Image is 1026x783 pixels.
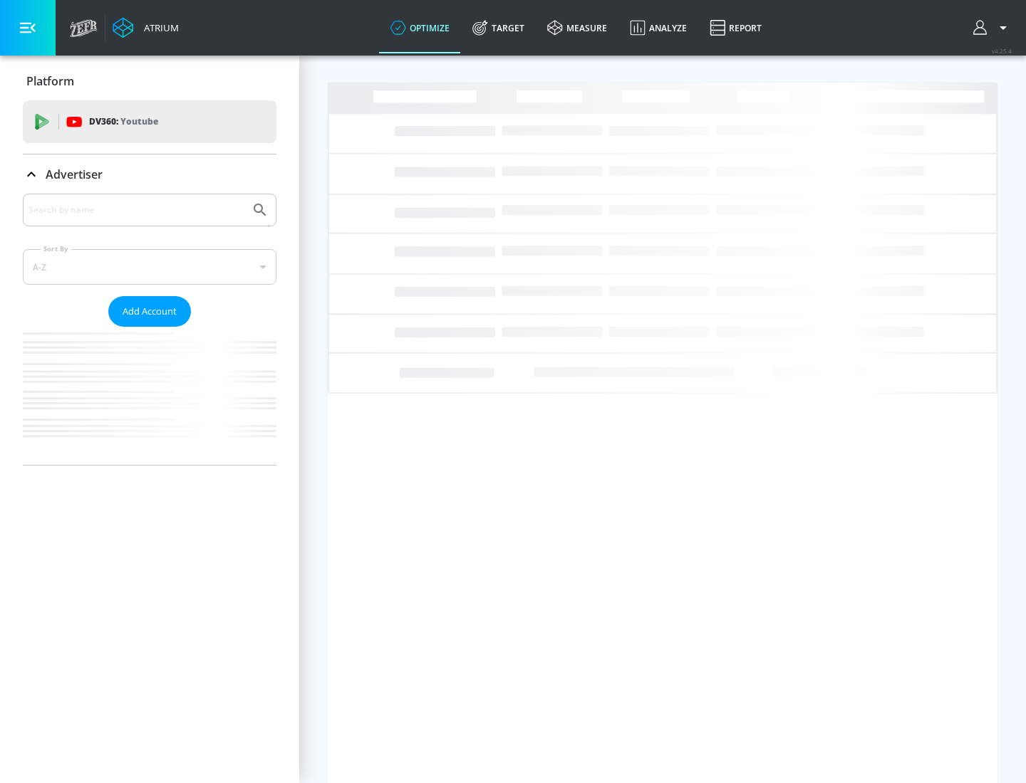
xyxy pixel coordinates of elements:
span: Add Account [123,303,177,320]
button: Add Account [108,296,191,327]
label: Sort By [41,244,71,253]
a: Atrium [113,17,179,38]
span: v 4.25.4 [992,47,1012,55]
div: A-Z [23,249,276,285]
a: Target [461,2,536,53]
input: Search by name [28,201,244,219]
p: Advertiser [46,167,103,182]
div: Advertiser [23,154,276,194]
div: Advertiser [23,194,276,465]
div: DV360: Youtube [23,100,276,143]
p: Youtube [120,114,158,129]
p: Platform [26,73,74,89]
a: Analyze [618,2,698,53]
nav: list of Advertiser [23,327,276,465]
a: measure [536,2,618,53]
a: optimize [379,2,461,53]
div: Atrium [138,21,179,34]
a: Report [698,2,773,53]
p: DV360: [89,114,158,130]
div: Platform [23,61,276,101]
